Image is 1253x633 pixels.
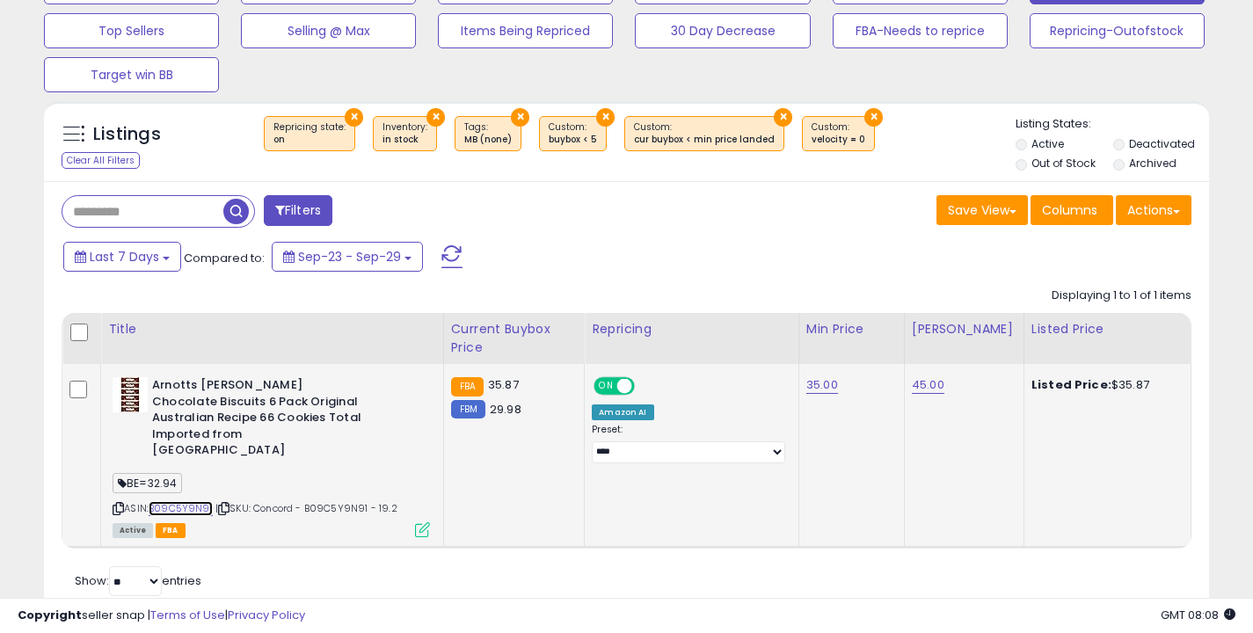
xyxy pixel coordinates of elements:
[511,108,529,127] button: ×
[228,607,305,623] a: Privacy Policy
[488,376,519,393] span: 35.87
[451,320,578,357] div: Current Buybox Price
[806,376,838,394] a: 35.00
[634,120,775,147] span: Custom:
[464,120,512,147] span: Tags :
[635,13,810,48] button: 30 Day Decrease
[1031,156,1096,171] label: Out of Stock
[438,13,613,48] button: Items Being Repriced
[632,379,660,394] span: OFF
[90,248,159,266] span: Last 7 Days
[1031,136,1064,151] label: Active
[184,250,265,266] span: Compared to:
[62,152,140,169] div: Clear All Filters
[18,607,82,623] strong: Copyright
[149,501,213,516] a: B09C5Y9N91
[113,473,182,493] span: BE=32.94
[113,523,153,538] span: All listings currently available for purchase on Amazon
[152,377,366,463] b: Arnotts [PERSON_NAME] Chocolate Biscuits 6 Pack Original Australian Recipe 66 Cookies Total Impor...
[1030,13,1205,48] button: Repricing-Outofstock
[273,120,346,147] span: Repricing state :
[215,501,397,515] span: | SKU: Concord - B09C5Y9N91 - 19.2
[18,608,305,624] div: seller snap | |
[912,376,944,394] a: 45.00
[113,377,430,535] div: ASIN:
[595,379,617,394] span: ON
[592,404,653,420] div: Amazon AI
[1052,287,1191,304] div: Displaying 1 to 1 of 1 items
[93,122,161,147] h5: Listings
[549,120,597,147] span: Custom:
[264,195,332,226] button: Filters
[1031,376,1111,393] b: Listed Price:
[864,108,883,127] button: ×
[1031,377,1177,393] div: $35.87
[912,320,1016,338] div: [PERSON_NAME]
[451,400,485,418] small: FBM
[1031,320,1184,338] div: Listed Price
[44,13,219,48] button: Top Sellers
[44,57,219,92] button: Target win BB
[1116,195,1191,225] button: Actions
[1042,201,1097,219] span: Columns
[1129,156,1177,171] label: Archived
[774,108,792,127] button: ×
[241,13,416,48] button: Selling @ Max
[382,134,427,146] div: in stock
[426,108,445,127] button: ×
[1016,116,1209,133] p: Listing States:
[75,572,201,589] span: Show: entries
[634,134,775,146] div: cur buybox < min price landed
[1161,607,1235,623] span: 2025-10-7 08:08 GMT
[382,120,427,147] span: Inventory :
[592,320,791,338] div: Repricing
[1129,136,1195,151] label: Deactivated
[451,377,484,397] small: FBA
[273,134,346,146] div: on
[1031,195,1113,225] button: Columns
[549,134,597,146] div: buybox < 5
[936,195,1028,225] button: Save View
[108,320,436,338] div: Title
[156,523,186,538] span: FBA
[490,401,521,418] span: 29.98
[63,242,181,272] button: Last 7 Days
[812,134,865,146] div: velocity = 0
[596,108,615,127] button: ×
[150,607,225,623] a: Terms of Use
[833,13,1008,48] button: FBA-Needs to reprice
[464,134,512,146] div: MB (none)
[298,248,401,266] span: Sep-23 - Sep-29
[812,120,865,147] span: Custom:
[272,242,423,272] button: Sep-23 - Sep-29
[592,424,785,463] div: Preset:
[345,108,363,127] button: ×
[806,320,897,338] div: Min Price
[113,377,148,412] img: 41dxNdmiKSL._SL40_.jpg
